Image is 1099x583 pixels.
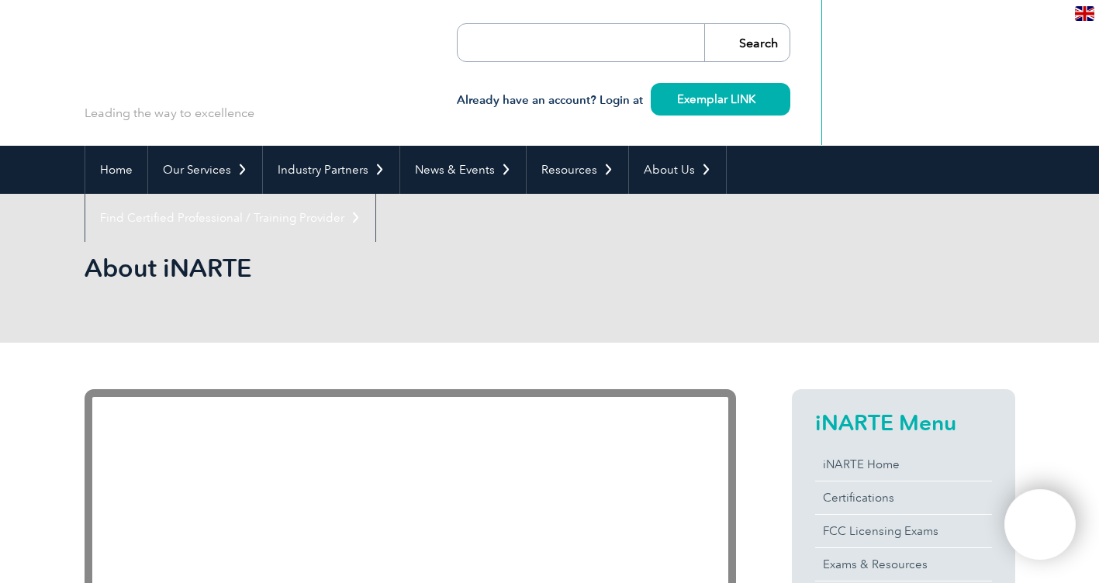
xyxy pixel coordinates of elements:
a: Home [85,146,147,194]
a: About Us [629,146,726,194]
a: Exemplar LINK [651,83,790,116]
a: FCC Licensing Exams [815,515,992,547]
img: svg+xml;nitro-empty-id=ODg5OjExNg==-1;base64,PHN2ZyB2aWV3Qm94PSIwIDAgNDAwIDQwMCIgd2lkdGg9IjQwMCIg... [1021,505,1059,544]
a: Exams & Resources [815,548,992,581]
input: Search [704,24,790,61]
a: News & Events [400,146,526,194]
a: Certifications [815,481,992,514]
h2: About iNARTE [85,256,736,281]
a: Our Services [148,146,262,194]
a: Resources [527,146,628,194]
a: Industry Partners [263,146,399,194]
a: iNARTE Home [815,448,992,481]
p: Leading the way to excellence [85,105,254,122]
h2: iNARTE Menu [815,410,992,435]
a: Find Certified Professional / Training Provider [85,194,375,242]
img: svg+xml;nitro-empty-id=MzQ4OjIzMg==-1;base64,PHN2ZyB2aWV3Qm94PSIwIDAgMTEgMTEiIHdpZHRoPSIxMSIgaGVp... [755,95,764,103]
h3: Already have an account? Login at [457,91,790,110]
img: en [1075,6,1094,21]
